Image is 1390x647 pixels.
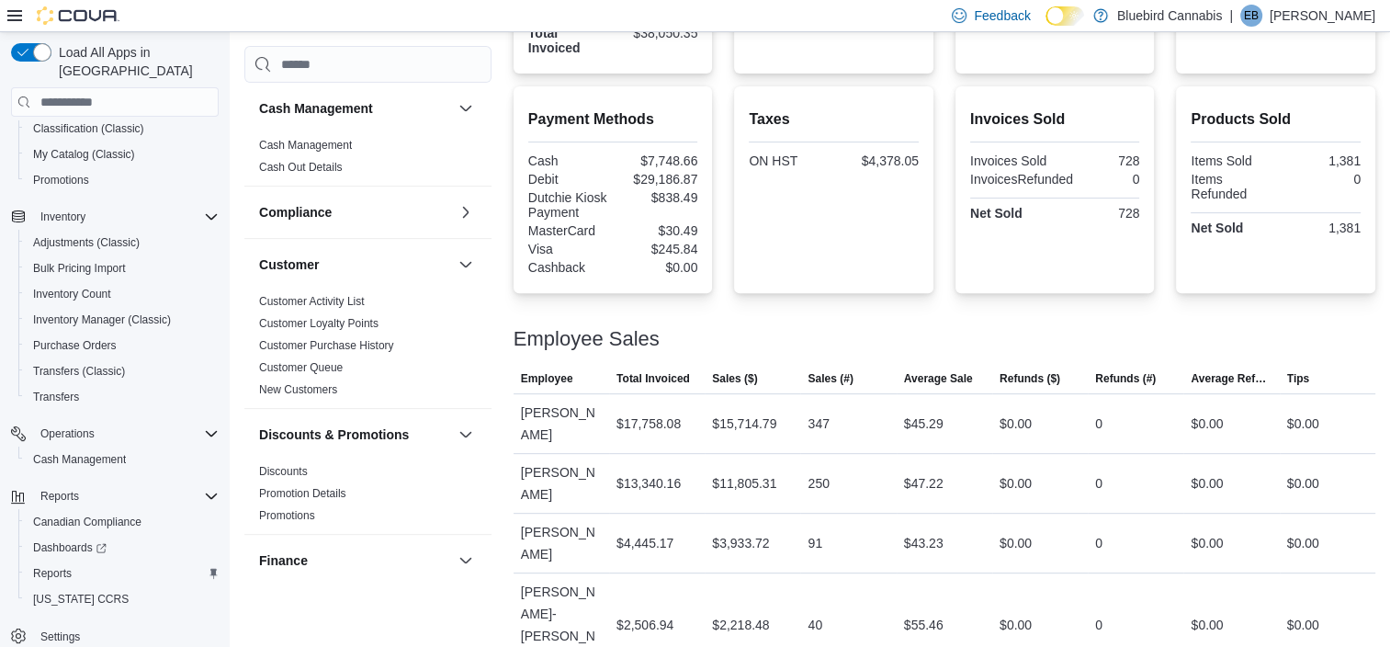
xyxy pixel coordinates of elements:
span: Inventory Count [33,287,111,301]
div: $38,050.35 [616,26,697,40]
div: Invoices Sold [970,153,1051,168]
input: Dark Mode [1045,6,1084,26]
span: Average Refund [1191,371,1271,386]
span: Inventory [40,210,85,224]
div: Dutchie Kiosk Payment [528,190,609,220]
div: $3,933.72 [712,532,769,554]
p: | [1229,5,1233,27]
a: Inventory Manager (Classic) [26,309,178,331]
span: Cash Out Details [259,160,343,175]
span: Promotion Details [259,486,346,501]
span: New Customers [259,382,337,397]
div: 728 [1058,206,1139,221]
a: Customer Queue [259,361,343,374]
a: Customer Activity List [259,295,365,308]
span: Washington CCRS [26,588,219,610]
div: 0 [1095,413,1102,435]
button: Canadian Compliance [18,509,226,535]
div: $55.46 [904,614,944,636]
div: $0.00 [1000,532,1032,554]
span: EB [1244,5,1259,27]
strong: Net Sold [1191,221,1243,235]
div: $0.00 [1287,472,1319,494]
div: $0.00 [1000,614,1032,636]
button: Discounts & Promotions [455,424,477,446]
a: Classification (Classic) [26,118,152,140]
div: [PERSON_NAME] [514,454,609,513]
a: Dashboards [26,537,114,559]
div: Cash [528,153,609,168]
a: Purchase Orders [26,335,124,357]
button: Inventory Count [18,281,226,307]
div: $29,186.87 [616,172,697,187]
div: Items Refunded [1191,172,1271,201]
span: Dark Mode [1045,26,1046,27]
div: $0.00 [1287,614,1319,636]
h3: Customer [259,255,319,274]
div: $30.49 [616,223,697,238]
span: My Catalog (Classic) [33,147,135,162]
span: Operations [33,423,219,445]
a: Dashboards [18,535,226,561]
span: Discounts [259,464,308,479]
span: Load All Apps in [GEOGRAPHIC_DATA] [51,43,219,80]
span: Inventory Count [26,283,219,305]
span: Customer Purchase History [259,338,394,353]
button: Customer [259,255,451,274]
button: My Catalog (Classic) [18,142,226,167]
div: 728 [1058,153,1139,168]
a: Transfers (Classic) [26,360,132,382]
div: MasterCard [528,223,609,238]
div: Items Sold [1191,153,1271,168]
div: Visa [528,242,609,256]
span: Classification (Classic) [33,121,144,136]
div: $7,748.66 [616,153,697,168]
span: Cash Management [26,448,219,471]
div: $13,340.16 [616,472,681,494]
span: Promotions [259,508,315,523]
div: $4,445.17 [616,532,673,554]
div: $2,506.94 [616,614,673,636]
button: Transfers [18,384,226,410]
a: Bulk Pricing Import [26,257,133,279]
h3: Compliance [259,203,332,221]
div: ON HST [749,153,830,168]
div: Discounts & Promotions [244,460,492,534]
a: Reports [26,562,79,585]
button: Classification (Classic) [18,116,226,142]
span: Inventory Manager (Classic) [33,312,171,327]
a: Transfers [26,386,86,408]
div: 0 [1095,614,1102,636]
div: Debit [528,172,609,187]
p: Bluebird Cannabis [1117,5,1222,27]
span: Adjustments (Classic) [26,232,219,254]
div: $4,378.05 [838,153,919,168]
span: Bulk Pricing Import [26,257,219,279]
button: Inventory Manager (Classic) [18,307,226,333]
div: 0 [1095,532,1102,554]
a: Discounts [259,465,308,478]
span: Total Invoiced [616,371,690,386]
div: 0 [1095,472,1102,494]
button: Promotions [18,167,226,193]
button: Purchase Orders [18,333,226,358]
span: Purchase Orders [26,335,219,357]
h3: Discounts & Promotions [259,426,409,444]
span: Purchase Orders [33,338,117,353]
h2: Invoices Sold [970,108,1140,131]
div: 1,381 [1280,221,1361,235]
button: Reports [33,485,86,507]
span: Transfers (Classic) [33,364,125,379]
span: Inventory Manager (Classic) [26,309,219,331]
span: Feedback [974,6,1030,25]
span: Refunds (#) [1095,371,1156,386]
p: [PERSON_NAME] [1270,5,1375,27]
div: $838.49 [616,190,697,205]
a: Promotions [26,169,96,191]
div: $0.00 [1191,614,1223,636]
div: $15,714.79 [712,413,776,435]
a: New Customers [259,383,337,396]
button: Reports [18,561,226,586]
span: Reports [33,485,219,507]
a: [US_STATE] CCRS [26,588,136,610]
